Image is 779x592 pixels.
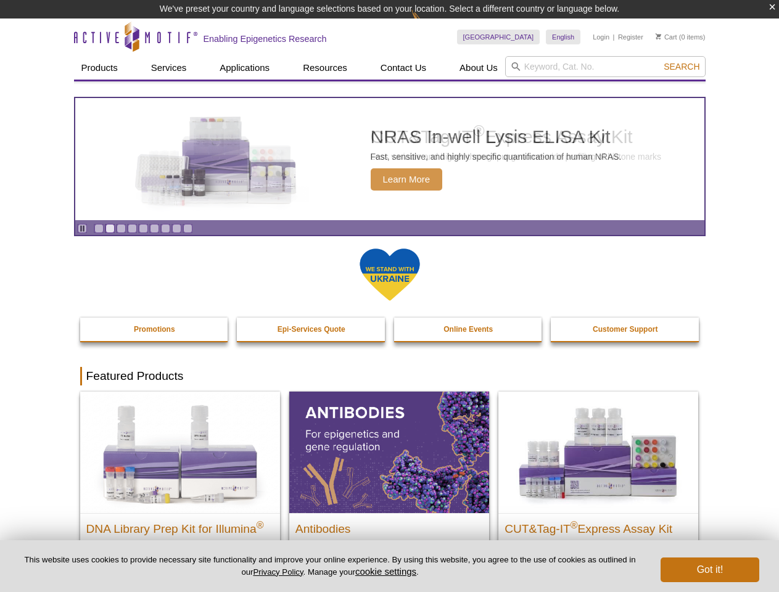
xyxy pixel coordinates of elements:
[105,224,115,233] a: Go to slide 2
[452,56,505,80] a: About Us
[204,33,327,44] h2: Enabling Epigenetics Research
[295,56,355,80] a: Resources
[394,318,543,341] a: Online Events
[144,56,194,80] a: Services
[411,9,444,38] img: Change Here
[355,566,416,577] button: cookie settings
[505,517,692,535] h2: CUT&Tag-IT Express Assay Kit
[237,318,386,341] a: Epi-Services Quote
[117,224,126,233] a: Go to slide 3
[359,247,421,302] img: We Stand With Ukraine
[660,61,703,72] button: Search
[134,325,175,334] strong: Promotions
[498,392,698,578] a: CUT&Tag-IT® Express Assay Kit CUT&Tag-IT®Express Assay Kit Less variable and higher-throughput ge...
[128,224,137,233] a: Go to slide 4
[371,151,622,162] p: Fast, sensitive, and highly specific quantification of human NRAS.
[656,33,661,39] img: Your Cart
[505,56,706,77] input: Keyword, Cat. No.
[289,392,489,512] img: All Antibodies
[295,517,483,535] h2: Antibodies
[257,519,264,530] sup: ®
[212,56,277,80] a: Applications
[139,224,148,233] a: Go to slide 5
[371,128,622,146] h2: NRAS In-well Lysis ELISA Kit
[613,30,615,44] li: |
[253,567,303,577] a: Privacy Policy
[498,392,698,512] img: CUT&Tag-IT® Express Assay Kit
[551,318,700,341] a: Customer Support
[124,117,309,202] img: NRAS In-well Lysis ELISA Kit
[20,554,640,578] p: This website uses cookies to provide necessary site functionality and improve your online experie...
[161,224,170,233] a: Go to slide 7
[373,56,434,80] a: Contact Us
[593,33,609,41] a: Login
[443,325,493,334] strong: Online Events
[80,392,280,591] a: DNA Library Prep Kit for Illumina DNA Library Prep Kit for Illumina® Dual Index NGS Kit for ChIP-...
[94,224,104,233] a: Go to slide 1
[80,367,699,385] h2: Featured Products
[86,517,274,535] h2: DNA Library Prep Kit for Illumina
[78,224,87,233] a: Toggle autoplay
[546,30,580,44] a: English
[75,98,704,220] article: NRAS In-well Lysis ELISA Kit
[183,224,192,233] a: Go to slide 9
[664,62,699,72] span: Search
[80,392,280,512] img: DNA Library Prep Kit for Illumina
[150,224,159,233] a: Go to slide 6
[656,30,706,44] li: (0 items)
[80,318,229,341] a: Promotions
[172,224,181,233] a: Go to slide 8
[661,557,759,582] button: Got it!
[289,392,489,578] a: All Antibodies Antibodies Application-tested antibodies for ChIP, CUT&Tag, and CUT&RUN.
[457,30,540,44] a: [GEOGRAPHIC_DATA]
[371,168,443,191] span: Learn More
[571,519,578,530] sup: ®
[74,56,125,80] a: Products
[278,325,345,334] strong: Epi-Services Quote
[75,98,704,220] a: NRAS In-well Lysis ELISA Kit NRAS In-well Lysis ELISA Kit Fast, sensitive, and highly specific qu...
[593,325,657,334] strong: Customer Support
[656,33,677,41] a: Cart
[618,33,643,41] a: Register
